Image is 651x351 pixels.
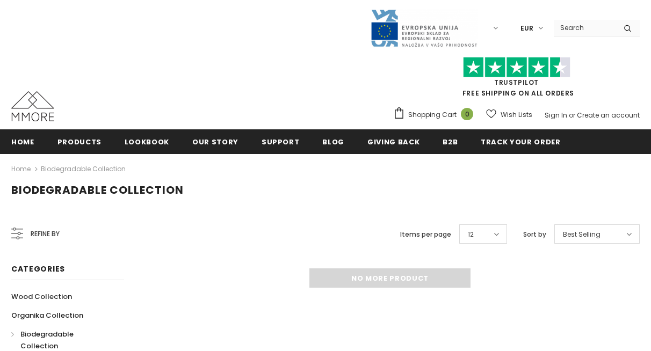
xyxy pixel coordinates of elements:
span: Products [57,137,102,147]
a: Javni Razpis [370,23,478,32]
span: 0 [461,108,473,120]
span: Wish Lists [501,109,532,120]
span: Organika Collection [11,310,83,320]
span: Biodegradable Collection [20,329,74,351]
span: Refine by [31,228,60,240]
a: Products [57,129,102,153]
span: FREE SHIPPING ON ALL ORDERS [393,62,640,98]
span: Blog [322,137,344,147]
span: or [569,111,575,120]
a: Our Story [192,129,238,153]
a: Biodegradable Collection [41,164,126,173]
span: support [262,137,300,147]
label: Sort by [523,229,546,240]
span: Shopping Cart [408,109,457,120]
a: Wood Collection [11,287,72,306]
span: Our Story [192,137,238,147]
a: Lookbook [125,129,169,153]
input: Search Site [554,20,616,35]
span: Best Selling [563,229,601,240]
a: B2B [443,129,458,153]
a: Blog [322,129,344,153]
img: MMORE Cases [11,91,54,121]
a: Giving back [367,129,419,153]
span: Biodegradable Collection [11,182,184,198]
a: Shopping Cart 0 [393,107,479,123]
span: Home [11,137,34,147]
a: Create an account [577,111,640,120]
a: support [262,129,300,153]
a: Sign In [545,111,567,120]
a: Home [11,163,31,175]
span: Categories [11,264,65,274]
a: Organika Collection [11,306,83,325]
a: Track your order [481,129,560,153]
span: B2B [443,137,458,147]
span: EUR [520,23,533,34]
img: Javni Razpis [370,9,478,48]
label: Items per page [400,229,451,240]
span: Wood Collection [11,291,72,302]
img: Trust Pilot Stars [463,57,570,78]
a: Wish Lists [486,105,532,124]
span: Giving back [367,137,419,147]
span: 12 [468,229,474,240]
a: Home [11,129,34,153]
span: Lookbook [125,137,169,147]
a: Trustpilot [494,78,539,87]
span: Track your order [481,137,560,147]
